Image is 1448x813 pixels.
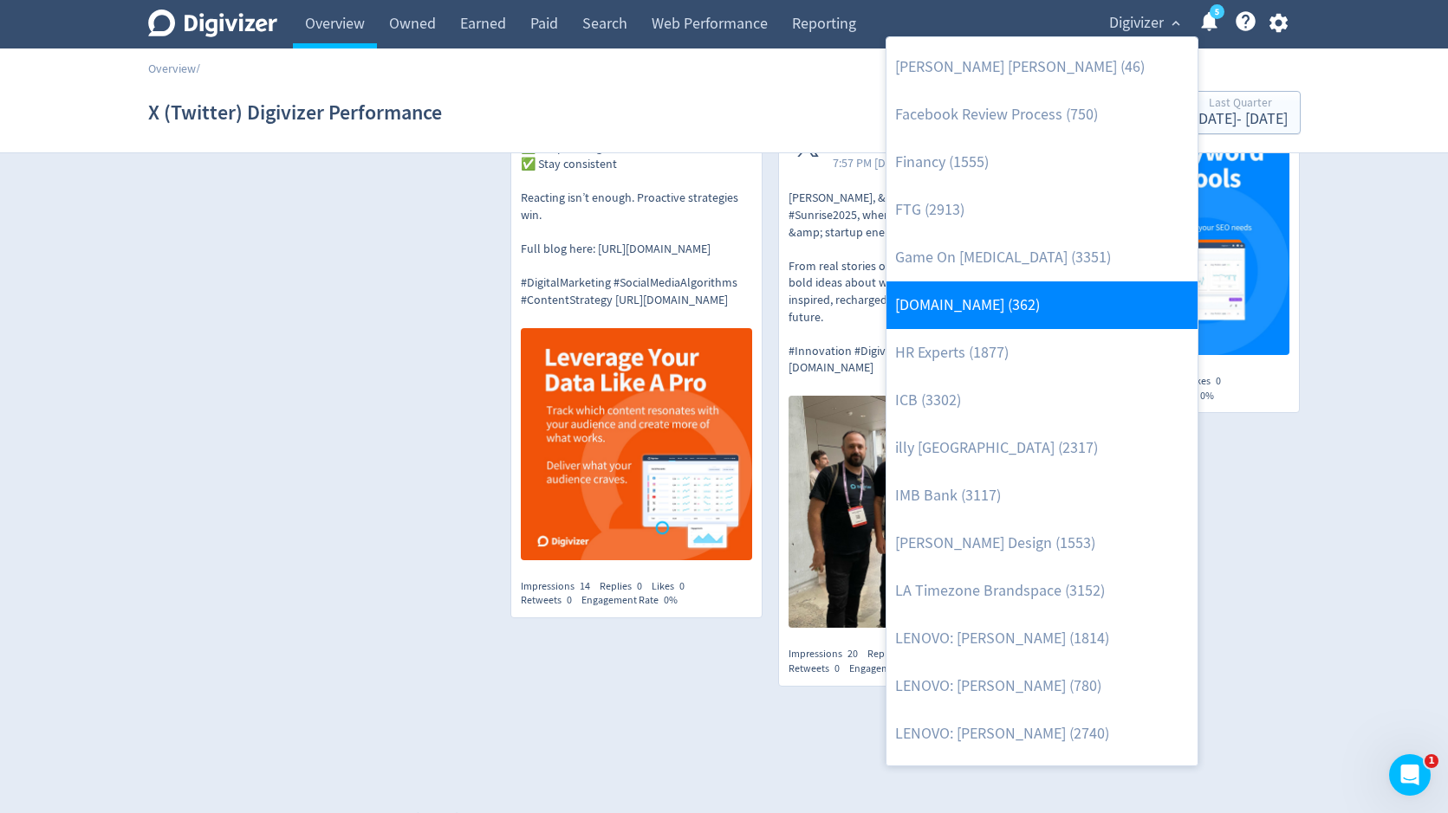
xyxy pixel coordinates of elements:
iframe: Intercom live chat [1389,754,1431,796]
a: Financy (1555) [886,139,1198,186]
a: ICB (3302) [886,377,1198,424]
a: FTG (2913) [886,186,1198,234]
a: HR Experts (1877) [886,329,1198,377]
a: [DOMAIN_NAME] (362) [886,281,1198,329]
a: illy [GEOGRAPHIC_DATA] (2317) [886,424,1198,472]
a: LENOVO: [PERSON_NAME] (1807) [886,758,1198,805]
a: LENOVO: [PERSON_NAME] (1814) [886,615,1198,662]
a: Game On [MEDICAL_DATA] (3351) [886,234,1198,281]
a: LENOVO: [PERSON_NAME] (780) [886,662,1198,710]
a: [PERSON_NAME] [PERSON_NAME] (46) [886,43,1198,91]
a: IMB Bank (3117) [886,472,1198,519]
span: 1 [1425,754,1438,768]
a: LENOVO: [PERSON_NAME] (2740) [886,710,1198,758]
a: Facebook Review Process (750) [886,91,1198,139]
a: LA Timezone Brandspace (3152) [886,567,1198,615]
a: [PERSON_NAME] Design (1553) [886,519,1198,567]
